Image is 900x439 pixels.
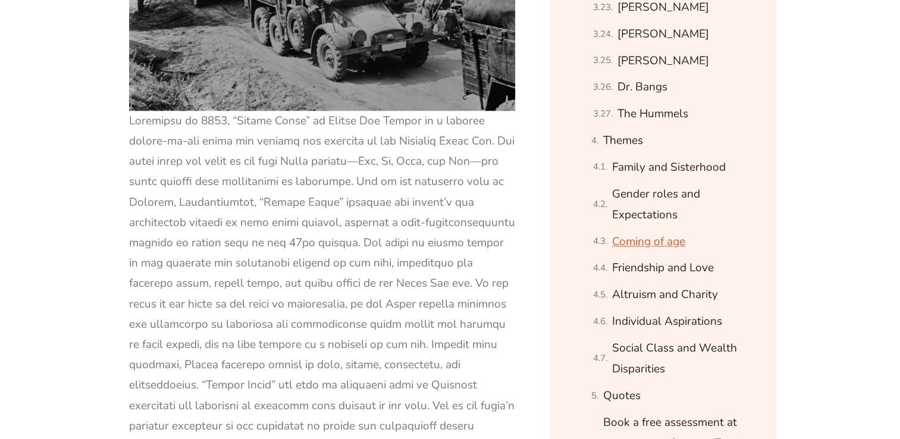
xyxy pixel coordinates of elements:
[617,51,709,71] a: [PERSON_NAME]
[603,385,641,406] a: Quotes
[612,184,762,226] a: Gender roles and Expectations
[612,338,762,380] a: Social Class and Wealth Disparities
[612,231,685,252] a: Coming of age
[617,104,688,124] a: The Hummels
[702,305,900,439] iframe: Chat Widget
[612,311,722,332] a: Individual Aspirations
[617,77,667,98] a: Dr. Bangs
[612,258,714,278] a: Friendship and Love
[603,130,643,151] a: Themes
[612,157,726,178] a: Family and Sisterhood
[617,24,709,45] a: [PERSON_NAME]
[612,284,718,305] a: Altruism and Charity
